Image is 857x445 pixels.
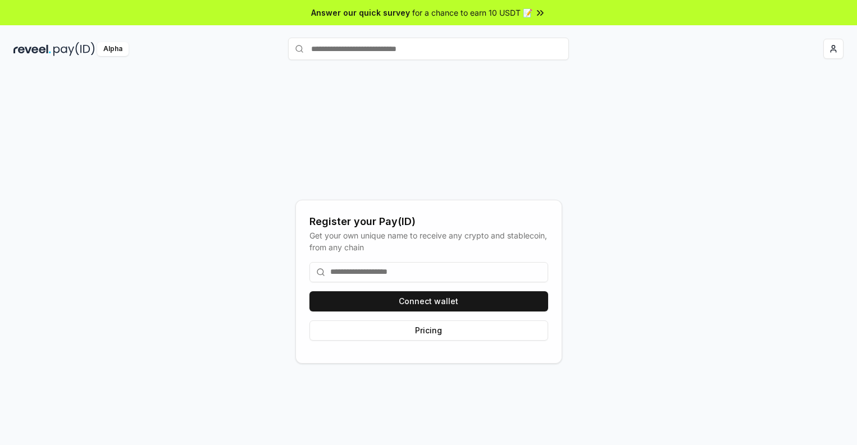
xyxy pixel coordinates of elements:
div: Register your Pay(ID) [309,214,548,230]
span: for a chance to earn 10 USDT 📝 [412,7,532,19]
button: Pricing [309,320,548,341]
button: Connect wallet [309,291,548,311]
div: Alpha [97,42,129,56]
img: reveel_dark [13,42,51,56]
img: pay_id [53,42,95,56]
span: Answer our quick survey [311,7,410,19]
div: Get your own unique name to receive any crypto and stablecoin, from any chain [309,230,548,253]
